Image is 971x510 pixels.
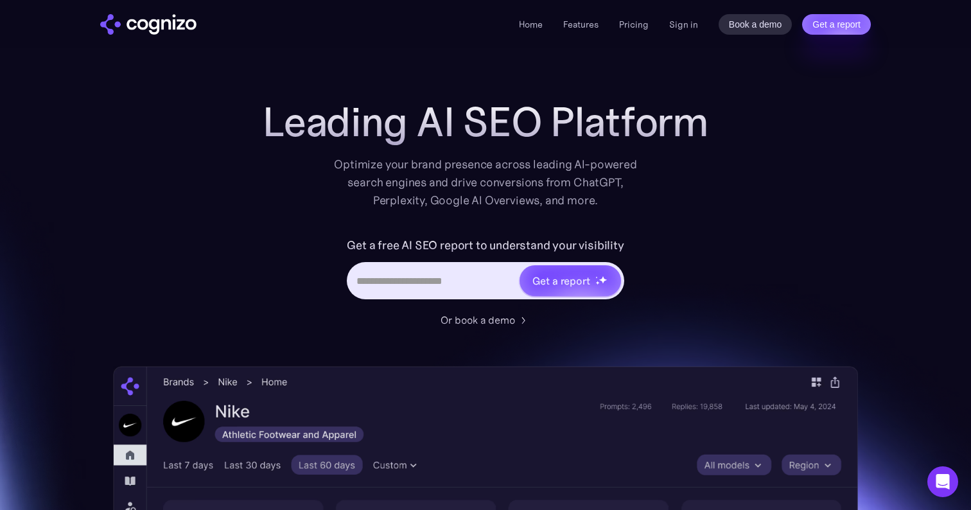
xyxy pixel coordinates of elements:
a: Get a reportstarstarstar [518,264,622,297]
div: Get a report [532,273,590,288]
img: star [595,281,600,285]
a: Or book a demo [441,312,530,328]
img: star [599,276,607,284]
a: Book a demo [719,14,792,35]
h1: Leading AI SEO Platform [263,99,708,145]
div: Open Intercom Messenger [927,466,958,497]
a: Home [519,19,543,30]
div: Optimize your brand presence across leading AI-powered search engines and drive conversions from ... [328,155,643,209]
img: cognizo logo [100,14,197,35]
div: Or book a demo [441,312,515,328]
img: star [595,276,597,278]
label: Get a free AI SEO report to understand your visibility [347,235,624,256]
a: Pricing [619,19,649,30]
a: Get a report [802,14,871,35]
form: Hero URL Input Form [347,235,624,306]
a: Sign in [669,17,698,32]
a: Features [563,19,599,30]
a: home [100,14,197,35]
